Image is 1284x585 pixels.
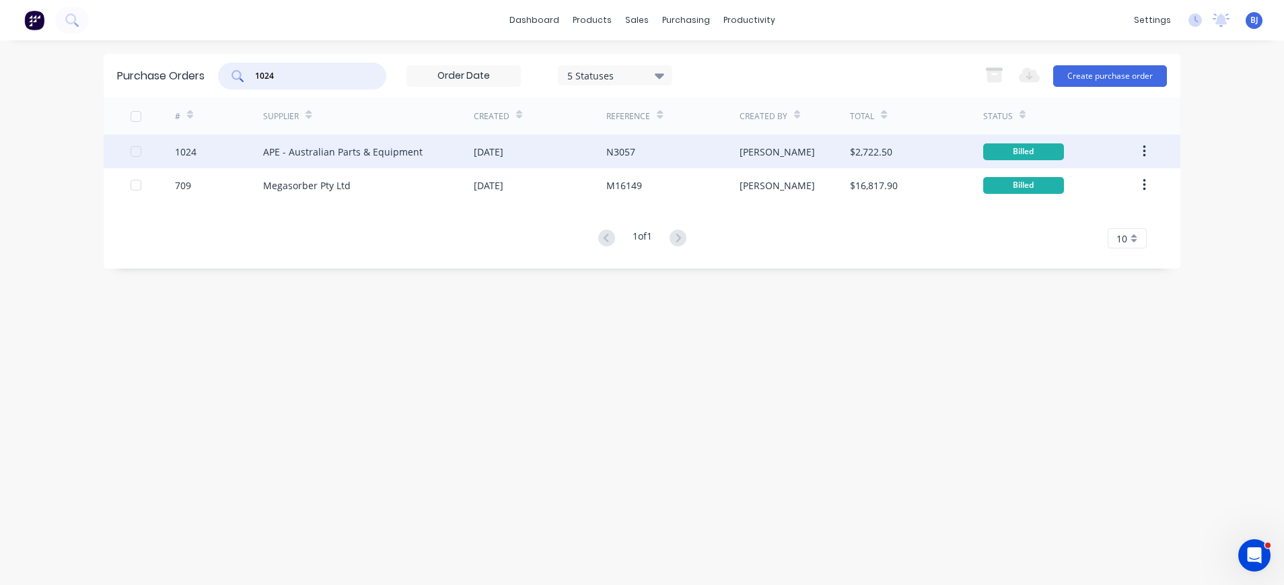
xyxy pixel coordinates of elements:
div: Created [474,110,509,123]
span: 10 [1116,232,1127,246]
div: [DATE] [474,145,503,159]
div: $16,817.90 [850,178,898,193]
div: M16149 [606,178,642,193]
div: 5 Statuses [567,68,664,82]
div: sales [618,10,655,30]
div: 1024 [175,145,197,159]
div: products [566,10,618,30]
div: Billed [983,143,1064,160]
div: 1 of 1 [633,229,652,248]
span: BJ [1250,14,1258,26]
img: Factory [24,10,44,30]
a: dashboard [503,10,566,30]
div: productivity [717,10,782,30]
div: settings [1127,10,1178,30]
div: 709 [175,178,191,193]
div: Created By [740,110,787,123]
iframe: Intercom live chat [1238,539,1271,572]
div: Reference [606,110,650,123]
div: # [175,110,180,123]
input: Search purchase orders... [254,69,365,83]
div: Supplier [263,110,299,123]
div: Purchase Orders [117,68,205,84]
div: Billed [983,177,1064,194]
div: Total [850,110,874,123]
div: N3057 [606,145,635,159]
div: $2,722.50 [850,145,892,159]
div: Megasorber Pty Ltd [263,178,351,193]
div: Status [983,110,1013,123]
div: [PERSON_NAME] [740,178,815,193]
div: [DATE] [474,178,503,193]
div: [PERSON_NAME] [740,145,815,159]
div: APE - Australian Parts & Equipment [263,145,423,159]
button: Create purchase order [1053,65,1167,87]
input: Order Date [407,66,520,86]
div: purchasing [655,10,717,30]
